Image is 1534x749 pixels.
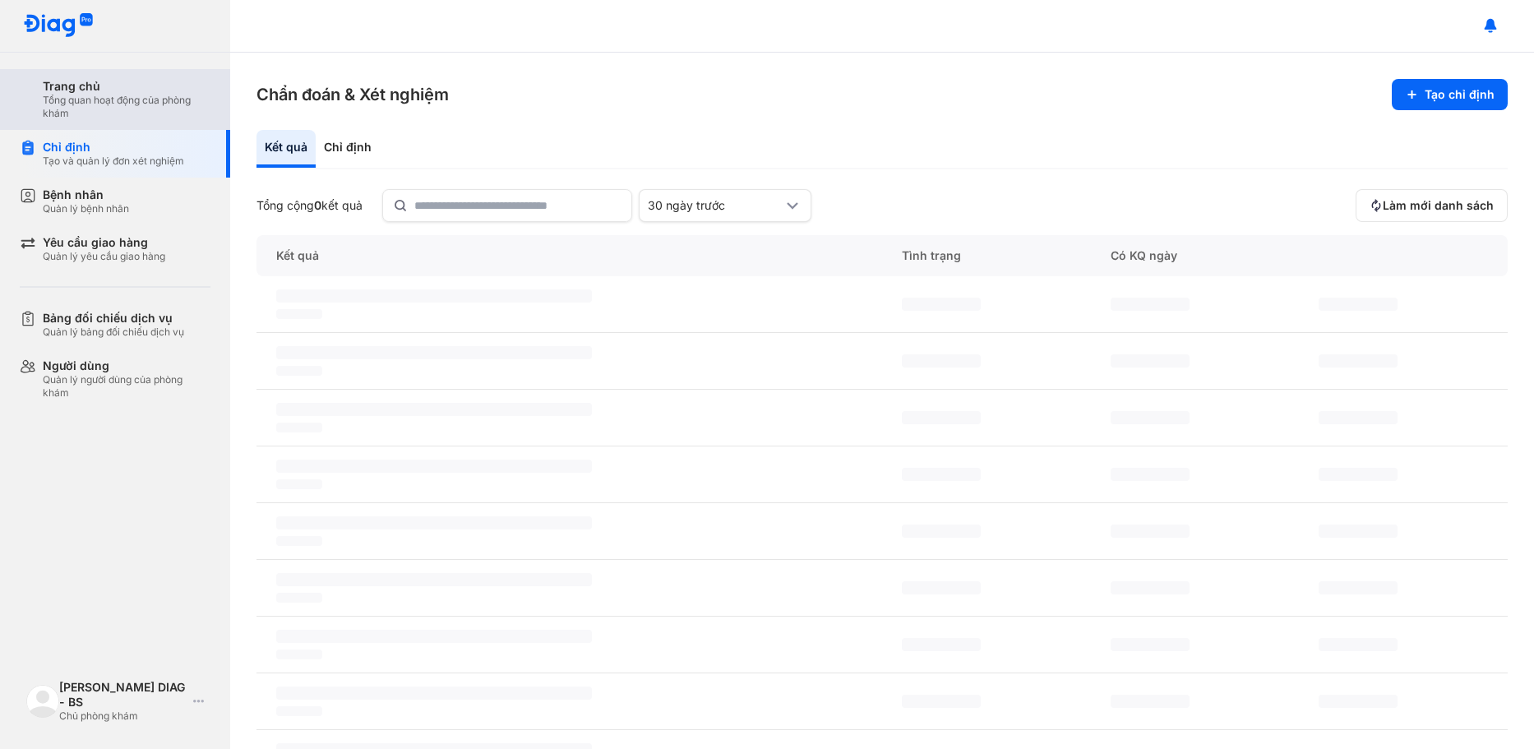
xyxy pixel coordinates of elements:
div: Chỉ định [316,130,380,168]
span: ‌ [902,354,981,368]
span: ‌ [276,289,592,303]
button: Tạo chỉ định [1392,79,1508,110]
h3: Chẩn đoán & Xét nghiệm [256,83,449,106]
span: ‌ [276,630,592,643]
span: ‌ [276,403,592,416]
div: Chủ phòng khám [59,710,187,723]
span: ‌ [276,536,322,546]
div: Bệnh nhân [43,187,129,202]
span: ‌ [276,516,592,529]
button: Làm mới danh sách [1356,189,1508,222]
span: ‌ [1319,468,1398,481]
img: logo [26,685,59,718]
span: ‌ [1319,298,1398,311]
span: ‌ [902,638,981,651]
div: Trang chủ [43,79,210,94]
span: ‌ [1319,695,1398,708]
span: ‌ [1111,525,1190,538]
span: ‌ [276,573,592,586]
span: ‌ [276,423,322,432]
div: Tạo và quản lý đơn xét nghiệm [43,155,184,168]
div: Chỉ định [43,140,184,155]
span: ‌ [902,298,981,311]
div: Tình trạng [882,235,1091,276]
span: ‌ [276,346,592,359]
span: ‌ [1111,468,1190,481]
span: ‌ [1111,411,1190,424]
span: ‌ [1319,581,1398,594]
span: Làm mới danh sách [1383,198,1494,213]
span: ‌ [276,479,322,489]
div: Quản lý bảng đối chiếu dịch vụ [43,326,184,339]
div: Có KQ ngày [1091,235,1300,276]
span: ‌ [1319,638,1398,651]
div: Tổng quan hoạt động của phòng khám [43,94,210,120]
span: ‌ [276,460,592,473]
div: Kết quả [256,130,316,168]
div: [PERSON_NAME] DIAG - BS [59,680,187,710]
span: ‌ [276,650,322,659]
div: Quản lý yêu cầu giao hàng [43,250,165,263]
span: ‌ [1319,354,1398,368]
div: Yêu cầu giao hàng [43,235,165,250]
div: Bảng đối chiếu dịch vụ [43,311,184,326]
span: ‌ [276,366,322,376]
span: ‌ [902,581,981,594]
div: Người dùng [43,358,210,373]
span: ‌ [1111,638,1190,651]
div: Quản lý người dùng của phòng khám [43,373,210,400]
span: ‌ [902,695,981,708]
span: ‌ [276,706,322,716]
img: logo [23,13,94,39]
div: Tổng cộng kết quả [256,198,363,213]
div: Quản lý bệnh nhân [43,202,129,215]
span: ‌ [276,309,322,319]
span: ‌ [902,468,981,481]
span: ‌ [1111,298,1190,311]
div: Kết quả [256,235,882,276]
span: ‌ [1319,411,1398,424]
span: ‌ [1319,525,1398,538]
span: ‌ [276,593,322,603]
span: ‌ [1111,695,1190,708]
span: ‌ [1111,354,1190,368]
div: 30 ngày trước [648,198,783,213]
span: ‌ [902,411,981,424]
span: ‌ [902,525,981,538]
span: ‌ [1111,581,1190,594]
span: 0 [314,198,321,212]
span: ‌ [276,687,592,700]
